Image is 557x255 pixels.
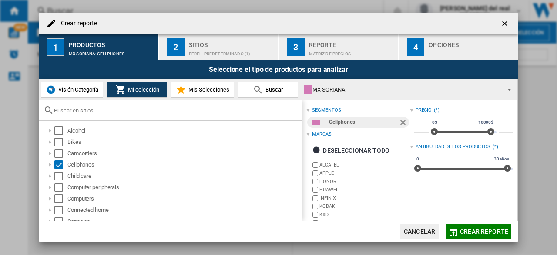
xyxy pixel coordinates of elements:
[46,85,56,95] img: wiser-icon-blue.png
[67,160,301,169] div: Cellphones
[310,143,392,158] button: Deseleccionar todo
[309,38,395,47] div: Reporte
[189,38,275,47] div: Sitios
[319,178,409,185] label: HONOR
[54,126,67,135] md-checkbox: Select
[263,86,283,93] span: Buscar
[54,107,298,114] input: Buscar en sitios
[400,224,439,239] button: Cancelar
[54,138,67,146] md-checkbox: Select
[54,160,67,169] md-checkbox: Select
[159,34,279,60] button: 2 Sitios Perfil predeterminado (1)
[67,194,301,203] div: Computers
[67,172,301,180] div: Child care
[54,206,67,214] md-checkbox: Select
[312,143,389,158] div: Deseleccionar todo
[319,211,409,218] label: KXD
[312,107,341,114] div: segmentos
[309,47,395,56] div: Matriz de precios
[416,143,490,150] div: Antigüedad de los productos
[56,86,98,93] span: Visión Categoría
[312,179,318,184] input: brand.name
[312,170,318,176] input: brand.name
[107,82,167,98] button: Mi colección
[39,34,159,60] button: 1 Productos MX SORIANA:Cellphones
[54,172,67,180] md-checkbox: Select
[167,38,185,56] div: 2
[238,82,298,98] button: Buscar
[493,156,510,163] span: 30 años
[500,19,511,30] ng-md-icon: getI18NText('BUTTONS.CLOSE_DIALOG')
[399,118,409,129] ng-md-icon: Quitar
[319,170,409,177] label: APPLE
[312,195,318,201] input: brand.name
[431,119,439,126] span: 0$
[171,82,234,98] button: Mis Selecciones
[126,86,159,93] span: Mi colección
[47,38,64,56] div: 1
[399,34,518,60] button: 4 Opciones
[319,187,409,193] label: HUAWEI
[415,156,420,163] span: 0
[407,38,424,56] div: 4
[41,82,103,98] button: Visión Categoría
[69,47,154,56] div: MX SORIANA:Cellphones
[497,15,514,32] button: getI18NText('BUTTONS.CLOSE_DIALOG')
[54,217,67,226] md-checkbox: Select
[69,38,154,47] div: Productos
[319,195,409,201] label: INFINIX
[57,19,97,28] h4: Crear reporte
[312,187,318,193] input: brand.name
[329,117,398,128] div: Cellphones
[67,138,301,146] div: Bikes
[67,217,301,226] div: Consoles
[189,47,275,56] div: Perfil predeterminado (1)
[477,119,495,126] span: 10000$
[312,212,318,218] input: brand.name
[54,149,67,158] md-checkbox: Select
[54,183,67,192] md-checkbox: Select
[67,126,301,135] div: Alcohol
[287,38,305,56] div: 3
[446,224,511,239] button: Crear reporte
[39,60,518,79] div: Seleccione el tipo de productos para analizar
[304,84,500,96] div: MX SORIANA
[312,131,331,138] div: Marcas
[54,194,67,203] md-checkbox: Select
[429,38,514,47] div: Opciones
[279,34,399,60] button: 3 Reporte Matriz de precios
[460,228,508,235] span: Crear reporte
[312,204,318,209] input: brand.name
[186,86,229,93] span: Mis Selecciones
[312,162,318,168] input: brand.name
[416,107,432,114] div: Precio
[67,149,301,158] div: Camcorders
[67,206,301,214] div: Connected home
[319,162,409,168] label: ALCATEL
[67,183,301,192] div: Computer peripherals
[319,220,409,226] label: LG
[319,203,409,210] label: KODAK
